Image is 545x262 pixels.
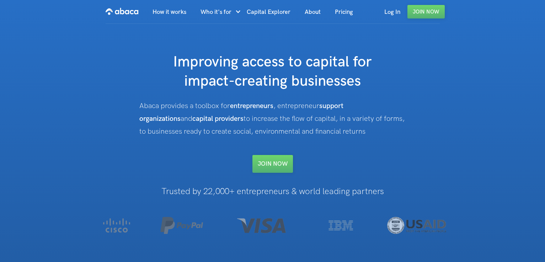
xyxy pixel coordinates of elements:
[192,114,244,123] strong: capital providers
[407,5,445,18] a: Join Now
[230,102,273,110] strong: entrepreneurs
[130,53,415,91] h1: Improving access to capital for impact-creating businesses
[82,187,463,196] h1: Trusted by 22,000+ entrepreneurs & world leading partners
[106,6,138,17] img: Abaca logo
[252,155,293,173] a: Join NOW
[139,100,406,138] div: Abaca provides a toolbox for , entrepreneur and to increase the flow of capital, in a variety of ...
